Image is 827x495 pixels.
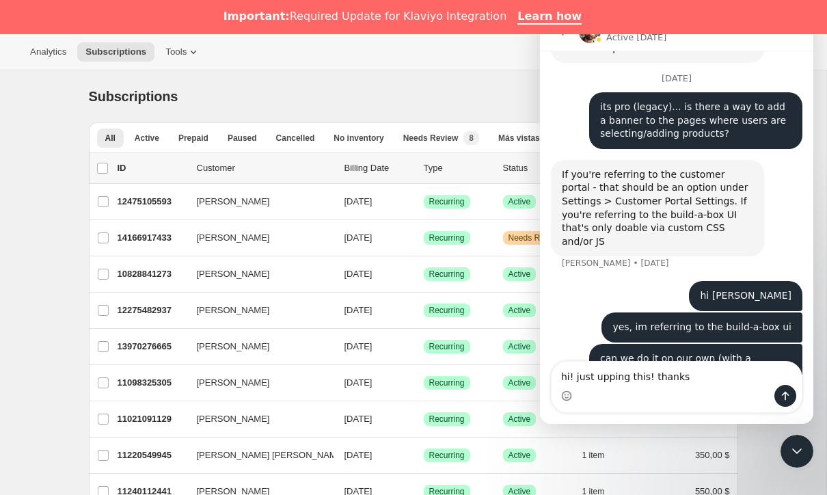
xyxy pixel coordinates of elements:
[582,450,605,461] span: 1 item
[22,42,74,62] button: Analytics
[429,305,465,316] span: Recurring
[118,161,730,175] div: IDCustomerBilling DateTypeStatusItemsTotal
[695,450,730,460] span: 350,00 $
[540,14,813,424] iframe: Intercom live chat
[118,412,186,426] p: 11021091129
[118,228,730,247] div: 14166917433[PERSON_NAME][DATE]LogradoRecurringAdvertenciaNeeds Review1 item350,00 $
[189,444,325,466] button: [PERSON_NAME] [PERSON_NAME]
[165,46,187,57] span: Tools
[118,161,186,175] p: ID
[197,304,270,317] span: [PERSON_NAME]
[403,133,459,144] span: Needs Review
[429,341,465,352] span: Recurring
[89,89,178,104] span: Subscriptions
[178,133,208,144] span: Prepaid
[582,446,620,465] button: 1 item
[344,232,372,243] span: [DATE]
[189,336,325,358] button: [PERSON_NAME]
[429,414,465,425] span: Recurring
[118,337,730,356] div: 13970276665[PERSON_NAME][DATE]LogradoRecurringLogradoActive1 item450,00 $
[223,10,290,23] b: Important:
[118,373,730,392] div: 11098325305[PERSON_NAME][DATE]LogradoRecurringLogradoActive1 item350,00 $
[189,263,325,285] button: [PERSON_NAME]
[344,269,372,279] span: [DATE]
[118,301,730,320] div: 12275482937[PERSON_NAME][DATE]LogradoRecurringLogradoActive1 item350,00 $
[344,341,372,351] span: [DATE]
[344,450,372,460] span: [DATE]
[118,340,186,353] p: 13970276665
[105,133,116,144] span: All
[344,414,372,424] span: [DATE]
[197,161,334,175] p: Customer
[509,232,561,243] span: Needs Review
[344,161,413,175] p: Billing Date
[276,133,315,144] span: Cancelled
[429,196,465,207] span: Recurring
[228,133,257,144] span: Paused
[490,129,559,148] button: Más vistas
[118,195,186,209] p: 12475105593
[85,46,146,57] span: Subscriptions
[189,227,325,249] button: [PERSON_NAME]
[157,42,208,62] button: Tools
[77,42,154,62] button: Subscriptions
[30,46,66,57] span: Analytics
[135,133,159,144] span: Active
[509,414,531,425] span: Active
[118,376,186,390] p: 11098325305
[189,408,325,430] button: [PERSON_NAME]
[429,269,465,280] span: Recurring
[334,133,383,144] span: No inventory
[118,267,186,281] p: 10828841273
[509,450,531,461] span: Active
[344,377,372,388] span: [DATE]
[197,231,270,245] span: [PERSON_NAME]
[509,341,531,352] span: Active
[197,195,270,209] span: [PERSON_NAME]
[344,196,372,206] span: [DATE]
[197,449,345,462] span: [PERSON_NAME] [PERSON_NAME]
[344,305,372,315] span: [DATE]
[118,446,730,465] div: 11220549945[PERSON_NAME] [PERSON_NAME][DATE]LogradoRecurringLogradoActive1 item350,00 $
[509,196,531,207] span: Active
[424,161,492,175] div: Type
[517,10,582,25] a: Learn how
[118,410,730,429] div: 11021091129[PERSON_NAME][DATE]LogradoRecurringLogradoActive1 item450,00 $
[197,340,270,353] span: [PERSON_NAME]
[189,299,325,321] button: [PERSON_NAME]
[197,267,270,281] span: [PERSON_NAME]
[509,377,531,388] span: Active
[223,10,506,23] div: Required Update for Klaviyo Integration
[189,191,325,213] button: [PERSON_NAME]
[118,192,730,211] div: 12475105593[PERSON_NAME][DATE]LogradoRecurringLogradoActive1 item550,00 $
[189,372,325,394] button: [PERSON_NAME]
[781,435,813,468] iframe: Intercom live chat
[118,449,186,462] p: 11220549945
[509,269,531,280] span: Active
[509,305,531,316] span: Active
[498,133,540,144] span: Más vistas
[118,231,186,245] p: 14166917433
